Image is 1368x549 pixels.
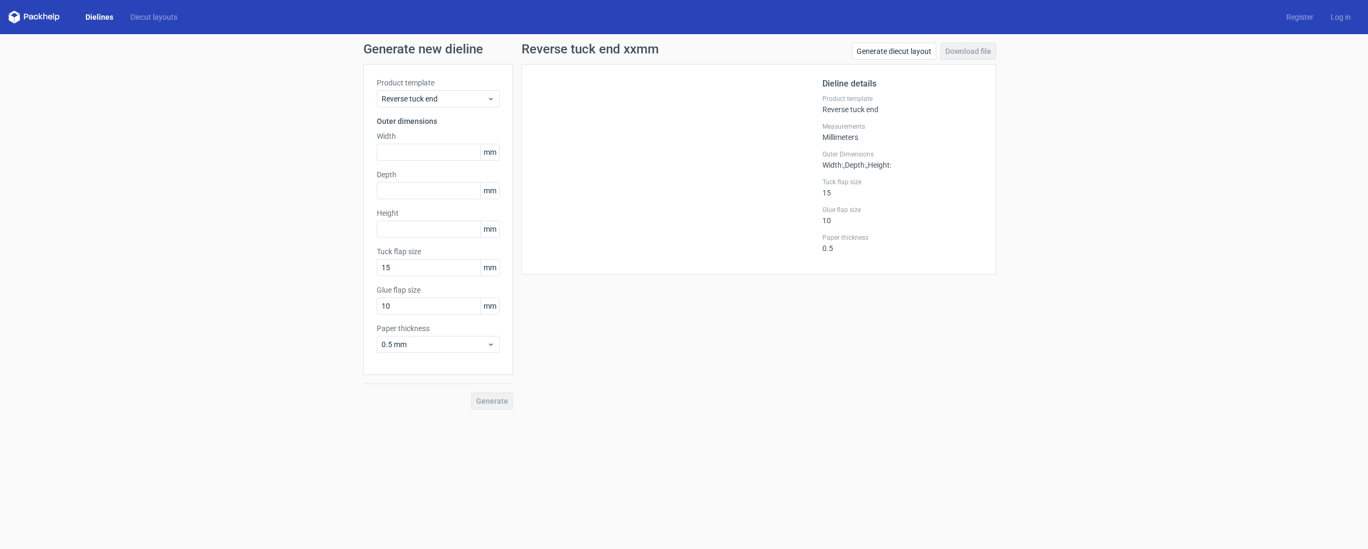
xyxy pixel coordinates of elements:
label: Glue flap size [822,206,983,214]
span: Reverse tuck end [382,93,487,104]
a: Register [1278,12,1322,22]
h1: Generate new dieline [363,43,1005,56]
a: Diecut layouts [122,12,186,22]
span: 0.5 mm [382,339,487,350]
label: Glue flap size [377,285,500,295]
span: , Height : [866,161,891,169]
label: Tuck flap size [822,178,983,186]
label: Measurements [822,122,983,131]
a: Generate diecut layout [852,43,936,60]
label: Tuck flap size [377,246,500,257]
label: Paper thickness [377,323,500,334]
h3: Outer dimensions [377,116,500,127]
label: Outer Dimensions [822,150,983,159]
div: Reverse tuck end [822,95,983,114]
label: Height [377,208,500,218]
span: mm [480,144,499,160]
span: mm [480,183,499,199]
div: Millimeters [822,122,983,142]
div: 0.5 [822,233,983,253]
span: mm [480,260,499,276]
h1: Reverse tuck end xxmm [522,43,659,56]
label: Product template [377,77,500,88]
a: Dielines [77,12,122,22]
div: 15 [822,178,983,197]
span: mm [480,298,499,314]
span: Width : [822,161,843,169]
label: Product template [822,95,983,103]
label: Paper thickness [822,233,983,242]
label: Width [377,131,500,142]
span: mm [480,221,499,237]
h2: Dieline details [822,77,983,90]
span: , Depth : [843,161,866,169]
a: Log in [1322,12,1359,22]
div: 10 [822,206,983,225]
label: Depth [377,169,500,180]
